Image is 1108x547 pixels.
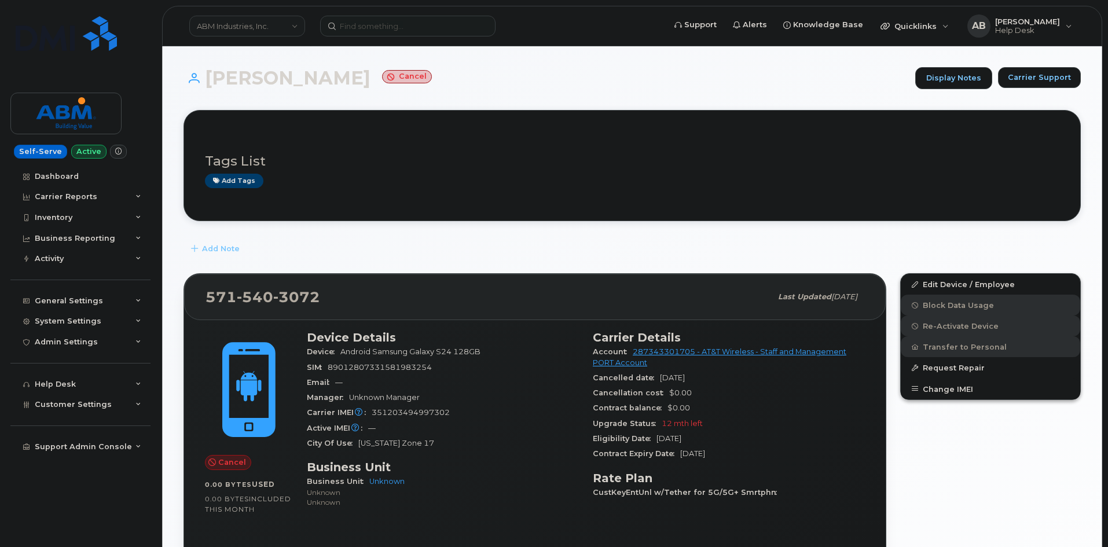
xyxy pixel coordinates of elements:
span: 89012807331581983254 [328,363,432,372]
span: City Of Use [307,439,358,447]
span: Cancel [218,457,246,468]
span: Email [307,378,335,387]
span: Cancelled date [593,373,660,382]
span: Add Note [202,243,240,254]
h3: Business Unit [307,460,579,474]
a: Display Notes [915,67,992,89]
span: [DATE] [660,373,685,382]
span: 571 [206,288,320,306]
span: 12 mth left [662,419,703,428]
span: Device [307,347,340,356]
small: Cancel [382,70,432,83]
span: Active IMEI [307,424,368,432]
span: Re-Activate Device [923,322,999,331]
span: Eligibility Date [593,434,656,443]
span: [DATE] [680,449,705,458]
span: — [335,378,343,387]
h3: Device Details [307,331,579,344]
h3: Tags List [205,154,1059,168]
span: SIM [307,363,328,372]
span: — [368,424,376,432]
span: Account [593,347,633,356]
button: Re-Activate Device [901,315,1080,336]
span: [DATE] [656,434,681,443]
span: 351203494997302 [372,408,450,417]
span: Android Samsung Galaxy S24 128GB [340,347,480,356]
span: [US_STATE] Zone 17 [358,439,434,447]
span: Cancellation cost [593,388,669,397]
span: 540 [237,288,273,306]
span: 0.00 Bytes [205,495,249,503]
h3: Rate Plan [593,471,865,485]
span: Last updated [778,292,831,301]
h3: Carrier Details [593,331,865,344]
h1: [PERSON_NAME] [184,68,909,88]
span: used [252,480,275,489]
span: $0.00 [669,388,692,397]
a: 287343301705 - AT&T Wireless - Staff and Management PORT Account [593,347,846,366]
span: $0.00 [667,403,690,412]
span: Business Unit [307,477,369,486]
span: 3072 [273,288,320,306]
span: Carrier IMEI [307,408,372,417]
button: Block Data Usage [901,295,1080,315]
a: Edit Device / Employee [901,274,1080,295]
button: Request Repair [901,357,1080,378]
span: Contract balance [593,403,667,412]
a: Unknown [369,477,405,486]
span: Unknown Manager [349,393,420,402]
a: Add tags [205,174,263,188]
span: CustKeyEntUnl w/Tether for 5G/5G+ Smrtphn [593,488,783,497]
span: [DATE] [831,292,857,301]
span: Upgrade Status [593,419,662,428]
p: Unknown [307,497,579,507]
span: Carrier Support [1008,72,1071,83]
span: 0.00 Bytes [205,480,252,489]
span: Contract Expiry Date [593,449,680,458]
button: Transfer to Personal [901,336,1080,357]
button: Change IMEI [901,379,1080,399]
button: Add Note [184,238,250,259]
span: Manager [307,393,349,402]
p: Unknown [307,487,579,497]
button: Carrier Support [998,67,1081,88]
